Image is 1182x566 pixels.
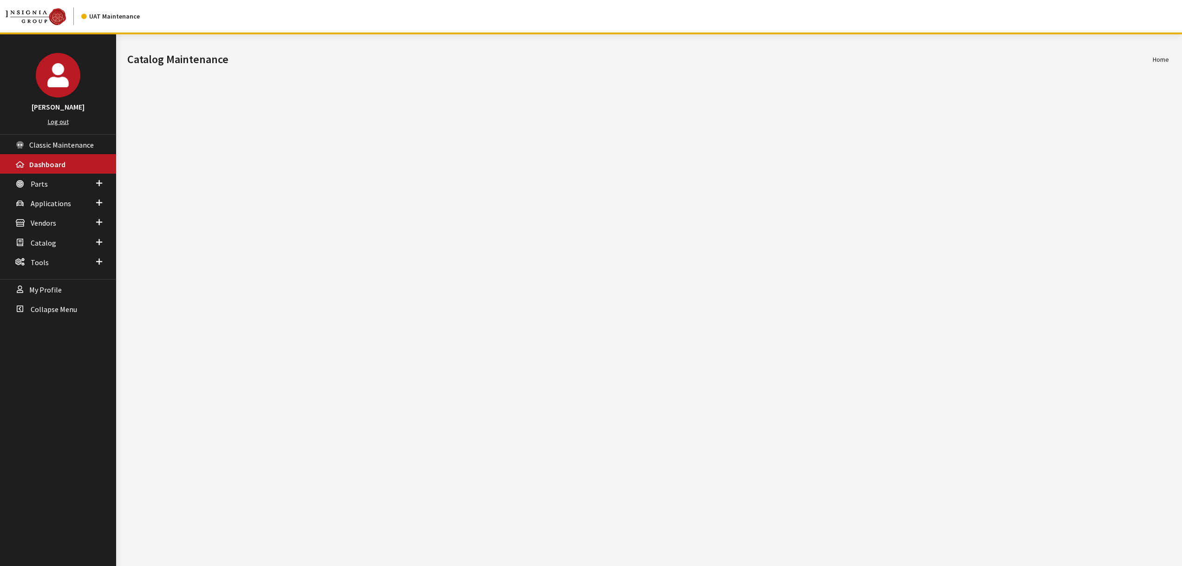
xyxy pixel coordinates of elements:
[1153,55,1169,65] li: Home
[31,219,56,228] span: Vendors
[31,238,56,247] span: Catalog
[6,8,66,25] img: Catalog Maintenance
[31,199,71,208] span: Applications
[36,53,80,98] img: John Swartwout
[31,258,49,267] span: Tools
[9,101,107,112] h3: [PERSON_NAME]
[6,7,81,25] a: Insignia Group logo
[31,179,48,189] span: Parts
[31,305,77,314] span: Collapse Menu
[81,12,140,21] div: UAT Maintenance
[29,140,94,150] span: Classic Maintenance
[48,117,69,126] a: Log out
[127,51,1153,68] h1: Catalog Maintenance
[29,285,62,294] span: My Profile
[29,160,65,169] span: Dashboard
